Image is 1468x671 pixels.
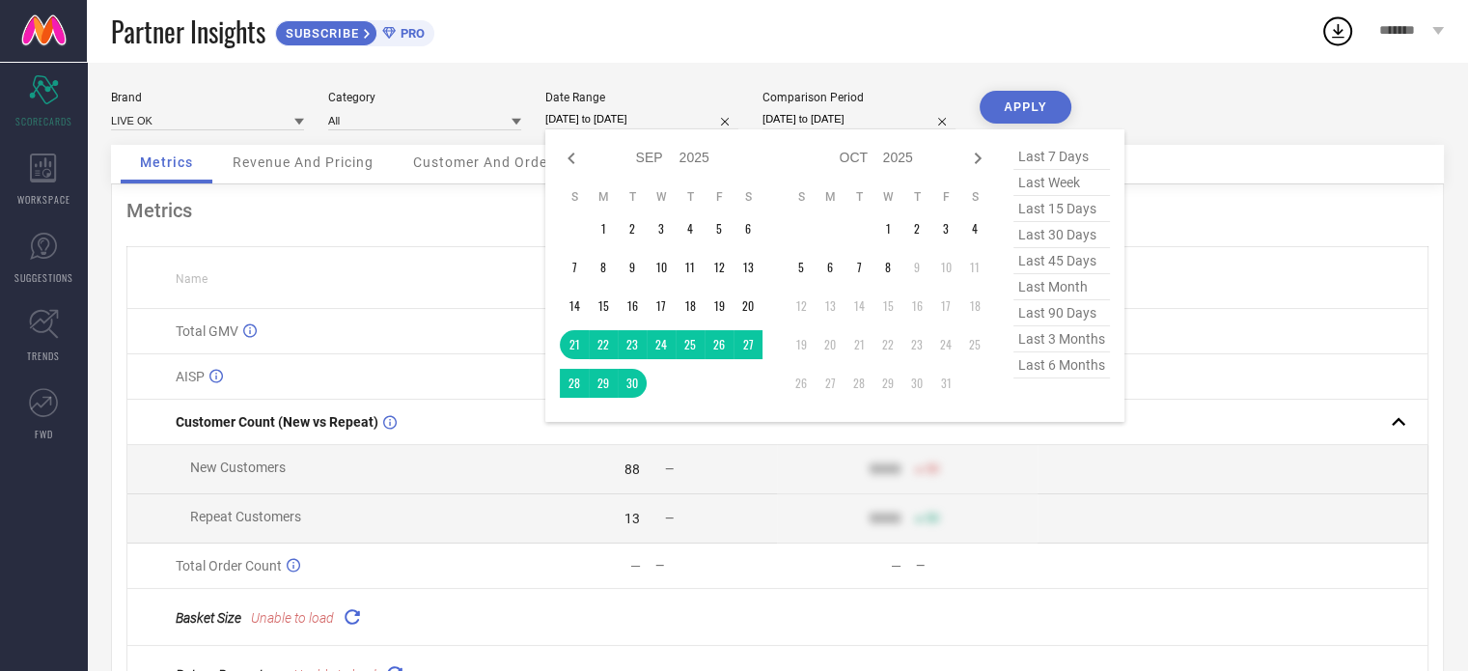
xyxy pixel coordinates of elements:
td: Wed Sep 24 2025 [647,330,676,359]
span: Total Order Count [176,558,282,573]
span: Name [176,272,208,286]
div: 13 [624,511,640,526]
div: 88 [624,461,640,477]
td: Wed Oct 22 2025 [873,330,902,359]
th: Wednesday [647,189,676,205]
td: Thu Sep 04 2025 [676,214,705,243]
span: TRENDS [27,349,60,363]
th: Friday [705,189,734,205]
th: Thursday [676,189,705,205]
span: last week [1013,170,1110,196]
div: — [891,558,901,573]
td: Tue Sep 09 2025 [618,253,647,282]
td: Mon Sep 01 2025 [589,214,618,243]
th: Sunday [787,189,816,205]
td: Fri Oct 31 2025 [931,369,960,398]
span: last 6 months [1013,352,1110,378]
td: Sun Oct 26 2025 [787,369,816,398]
td: Wed Oct 08 2025 [873,253,902,282]
span: Repeat Customers [190,509,301,524]
input: Select date range [545,109,738,129]
td: Tue Oct 07 2025 [845,253,873,282]
td: Mon Sep 08 2025 [589,253,618,282]
td: Fri Oct 17 2025 [931,292,960,321]
th: Saturday [734,189,762,205]
td: Mon Sep 29 2025 [589,369,618,398]
td: Sat Sep 20 2025 [734,292,762,321]
td: Thu Oct 23 2025 [902,330,931,359]
span: WORKSPACE [17,192,70,207]
td: Sun Oct 05 2025 [787,253,816,282]
td: Thu Sep 18 2025 [676,292,705,321]
td: Sat Sep 27 2025 [734,330,762,359]
span: PRO [396,26,425,41]
span: last 3 months [1013,326,1110,352]
td: Fri Oct 10 2025 [931,253,960,282]
span: Total GMV [176,323,238,339]
th: Tuesday [845,189,873,205]
span: AISP [176,369,205,384]
td: Thu Oct 16 2025 [902,292,931,321]
td: Sat Oct 11 2025 [960,253,989,282]
td: Tue Sep 02 2025 [618,214,647,243]
div: Metrics [126,199,1428,222]
td: Mon Oct 20 2025 [816,330,845,359]
div: Reload "Basket Size " [339,603,366,630]
span: SUGGESTIONS [14,270,73,285]
span: last 90 days [1013,300,1110,326]
input: Select comparison period [762,109,956,129]
div: Next month [966,147,989,170]
span: Customer Count (New vs Repeat) [176,414,378,430]
div: — [916,559,1037,573]
div: — [630,558,641,573]
span: 50 [926,512,939,525]
button: APPLY [980,91,1071,124]
td: Mon Sep 22 2025 [589,330,618,359]
div: Category [328,91,521,104]
td: Tue Sep 16 2025 [618,292,647,321]
span: last month [1013,274,1110,300]
td: Sun Sep 28 2025 [560,369,589,398]
div: Previous month [560,147,583,170]
span: last 15 days [1013,196,1110,222]
th: Tuesday [618,189,647,205]
td: Tue Sep 30 2025 [618,369,647,398]
td: Wed Oct 15 2025 [873,292,902,321]
div: Comparison Period [762,91,956,104]
span: FWD [35,427,53,441]
td: Thu Oct 02 2025 [902,214,931,243]
td: Wed Oct 01 2025 [873,214,902,243]
td: Sun Oct 19 2025 [787,330,816,359]
span: SCORECARDS [15,114,72,128]
th: Sunday [560,189,589,205]
td: Sun Sep 14 2025 [560,292,589,321]
th: Monday [816,189,845,205]
td: Wed Oct 29 2025 [873,369,902,398]
div: Brand [111,91,304,104]
td: Sat Sep 13 2025 [734,253,762,282]
div: Open download list [1320,14,1355,48]
span: SUBSCRIBE [276,26,364,41]
td: Sat Oct 04 2025 [960,214,989,243]
span: last 7 days [1013,144,1110,170]
td: Wed Sep 10 2025 [647,253,676,282]
td: Sat Sep 06 2025 [734,214,762,243]
td: Sat Oct 25 2025 [960,330,989,359]
td: Sun Sep 07 2025 [560,253,589,282]
span: Partner Insights [111,12,265,51]
span: last 30 days [1013,222,1110,248]
span: Basket Size [176,610,241,626]
span: — [665,512,674,525]
span: — [665,462,674,476]
span: Revenue And Pricing [233,154,374,170]
div: 9999 [870,461,900,477]
td: Tue Oct 14 2025 [845,292,873,321]
td: Thu Oct 30 2025 [902,369,931,398]
td: Thu Sep 25 2025 [676,330,705,359]
span: 50 [926,462,939,476]
th: Wednesday [873,189,902,205]
td: Mon Oct 13 2025 [816,292,845,321]
th: Monday [589,189,618,205]
span: Metrics [140,154,193,170]
td: Wed Sep 17 2025 [647,292,676,321]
